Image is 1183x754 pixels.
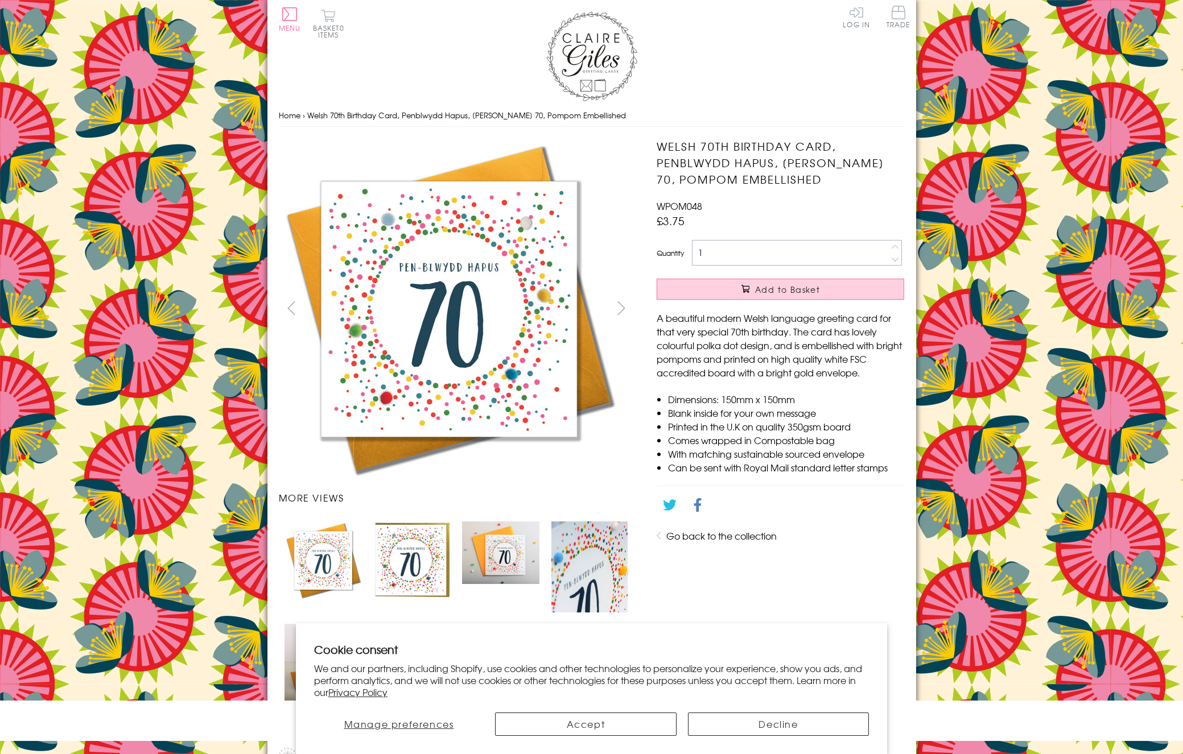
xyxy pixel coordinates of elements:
span: Add to Basket [755,284,820,295]
span: › [303,110,305,121]
span: £3.75 [657,213,685,229]
span: Welsh 70th Birthday Card, Penblwydd Hapus, [PERSON_NAME] 70, Pompom Embellished [307,110,626,121]
img: Welsh 70th Birthday Card, Penblwydd Hapus, Dotty 70, Pompom Embellished [285,624,362,701]
button: Manage preferences [314,712,484,736]
h3: More views [279,491,634,504]
a: Trade [887,6,910,30]
li: With matching sustainable sourced envelope [668,447,904,461]
span: WPOM048 [657,199,702,213]
img: Claire Giles Greetings Cards [546,11,637,101]
li: Carousel Page 5 [279,618,368,707]
label: Quantity [657,248,684,258]
h2: Cookie consent [314,641,869,657]
li: Carousel Page 1 (Current Slide) [279,516,368,618]
p: A beautiful modern Welsh language greeting card for that very special 70th birthday. The card has... [657,311,904,379]
button: Add to Basket [657,279,904,300]
a: Go back to the collection [666,529,777,542]
a: Privacy Policy [328,685,388,699]
img: Welsh 70th Birthday Card, Penblwydd Hapus, Dotty 70, Pompom Embellished [462,521,539,584]
h1: Welsh 70th Birthday Card, Penblwydd Hapus, [PERSON_NAME] 70, Pompom Embellished [657,138,904,187]
span: Menu [279,23,301,33]
p: We and our partners, including Shopify, use cookies and other technologies to personalize your ex... [314,662,869,698]
img: Welsh 70th Birthday Card, Penblwydd Hapus, Dotty 70, Pompom Embellished [373,521,451,599]
span: Manage preferences [344,717,454,731]
li: Carousel Page 3 [456,516,545,618]
li: Carousel Page 2 [368,516,456,618]
img: Welsh 70th Birthday Card, Penblwydd Hapus, Dotty 70, Pompom Embellished [279,138,620,479]
a: Log In [843,6,870,28]
span: 0 items [318,23,344,40]
li: Can be sent with Royal Mail standard letter stamps [668,461,904,474]
li: Comes wrapped in Compostable bag [668,433,904,447]
li: Dimensions: 150mm x 150mm [668,392,904,406]
ul: Carousel Pagination [279,516,634,707]
button: Menu [279,7,301,31]
li: Blank inside for your own message [668,406,904,420]
button: Accept [495,712,677,736]
img: Welsh 70th Birthday Card, Penblwydd Hapus, Dotty 70, Pompom Embellished [551,521,628,612]
a: Home [279,110,300,121]
li: Printed in the U.K on quality 350gsm board [668,420,904,433]
li: Carousel Page 6 [368,618,456,707]
img: Welsh 70th Birthday Card, Penblwydd Hapus, Dotty 70, Pompom Embellished [285,521,362,599]
li: Carousel Page 4 [545,516,634,618]
button: next [608,295,634,321]
button: Decline [688,712,869,736]
nav: breadcrumbs [279,104,905,127]
button: Basket0 items [313,9,344,38]
span: Trade [887,6,910,28]
button: prev [279,295,304,321]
